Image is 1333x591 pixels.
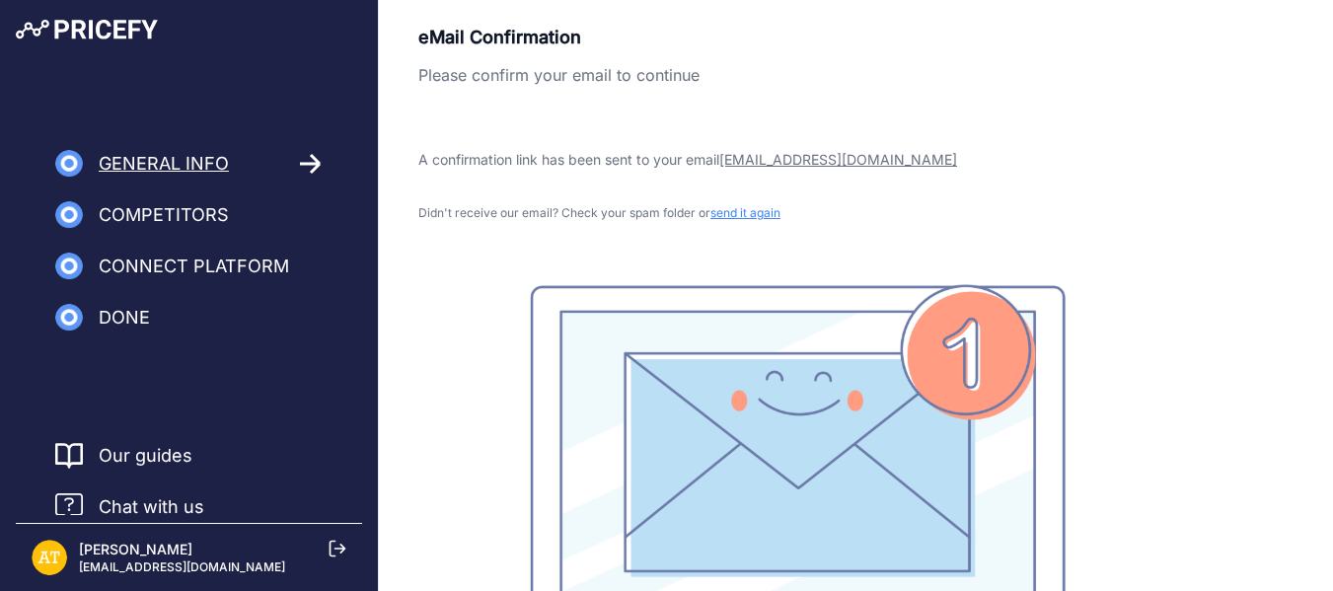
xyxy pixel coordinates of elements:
p: eMail Confirmation [418,24,1176,51]
span: General Info [99,150,229,178]
p: [PERSON_NAME] [79,540,285,559]
p: [EMAIL_ADDRESS][DOMAIN_NAME] [79,559,285,575]
img: Pricefy Logo [16,20,158,39]
a: Chat with us [55,493,204,521]
a: Our guides [99,442,192,470]
p: Please confirm your email to continue [418,63,1176,87]
span: Connect Platform [99,253,289,280]
p: Didn't receive our email? Check your spam folder or [418,205,1176,221]
span: Chat with us [99,493,204,521]
span: [EMAIL_ADDRESS][DOMAIN_NAME] [719,151,957,168]
span: send it again [710,205,780,220]
span: Done [99,304,150,332]
span: Competitors [99,201,229,229]
p: A confirmation link has been sent to your email [418,150,1176,170]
